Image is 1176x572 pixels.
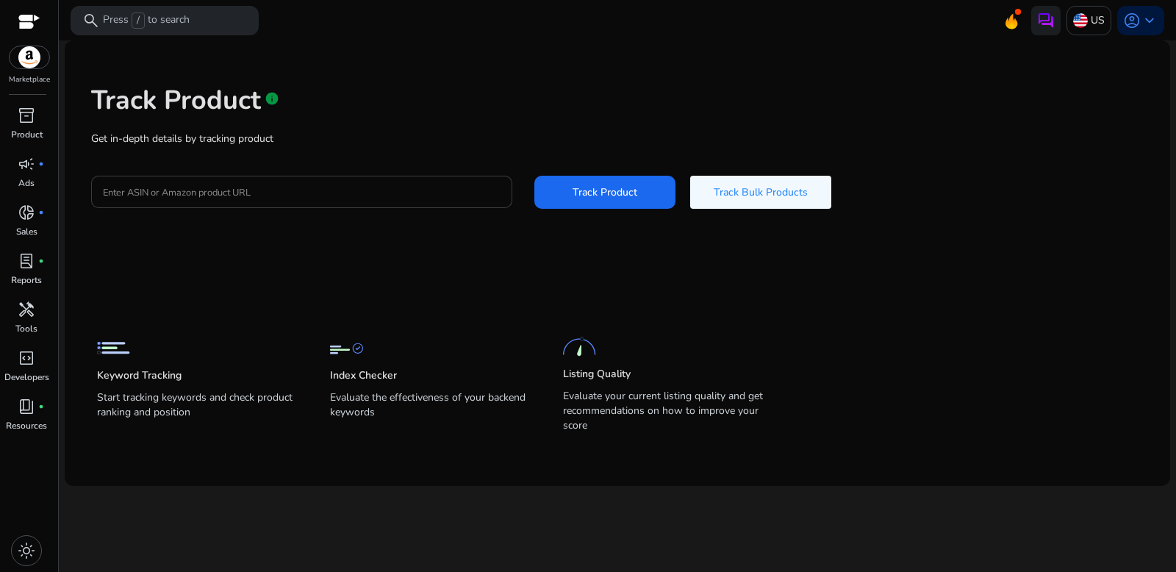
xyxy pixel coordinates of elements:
p: Evaluate the effectiveness of your backend keywords [330,390,534,432]
p: Press to search [103,12,190,29]
span: search [82,12,100,29]
p: Get in-depth details by tracking product [91,131,1144,146]
span: account_circle [1123,12,1141,29]
span: fiber_manual_record [38,404,44,410]
img: us.svg [1073,13,1088,28]
p: Sales [16,225,37,238]
p: Product [11,128,43,141]
p: Keyword Tracking [97,368,182,383]
span: book_4 [18,398,35,415]
img: Index Checker [330,332,363,365]
button: Track Bulk Products [690,176,831,209]
img: amazon.svg [10,46,49,68]
p: Ads [18,176,35,190]
p: Reports [11,274,42,287]
p: Listing Quality [563,367,631,382]
span: fiber_manual_record [38,210,44,215]
h1: Track Product [91,85,261,116]
p: Tools [15,322,37,335]
button: Track Product [534,176,675,209]
span: Track Product [573,185,637,200]
span: code_blocks [18,349,35,367]
p: Marketplace [9,74,50,85]
img: Listing Quality [563,330,596,363]
p: Start tracking keywords and check product ranking and position [97,390,301,432]
img: Keyword Tracking [97,332,130,365]
span: Track Bulk Products [714,185,808,200]
span: keyboard_arrow_down [1141,12,1158,29]
p: Resources [6,419,47,432]
p: Index Checker [330,368,397,383]
span: info [265,91,279,106]
p: Developers [4,371,49,384]
span: fiber_manual_record [38,161,44,167]
span: handyman [18,301,35,318]
span: campaign [18,155,35,173]
p: US [1091,7,1105,33]
p: Evaluate your current listing quality and get recommendations on how to improve your score [563,389,767,433]
span: fiber_manual_record [38,258,44,264]
span: lab_profile [18,252,35,270]
span: light_mode [18,542,35,560]
span: donut_small [18,204,35,221]
span: / [132,12,145,29]
span: inventory_2 [18,107,35,124]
